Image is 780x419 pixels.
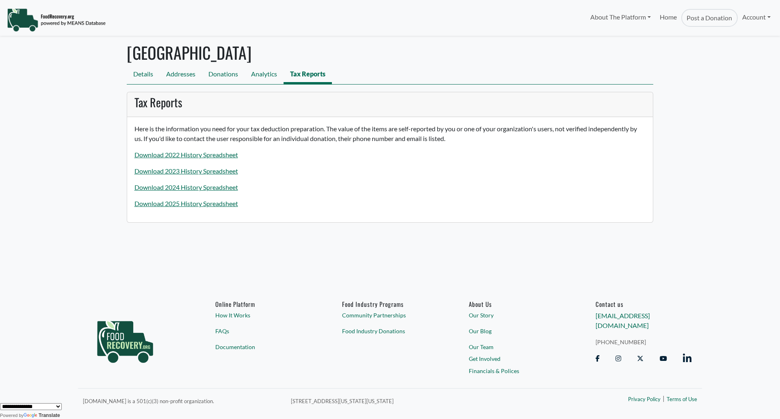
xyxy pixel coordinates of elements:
[134,183,238,191] a: Download 2024 History Spreadsheet
[284,66,332,84] a: Tax Reports
[596,312,650,330] a: [EMAIL_ADDRESS][DOMAIN_NAME]
[202,66,245,84] a: Donations
[127,43,653,62] h1: [GEOGRAPHIC_DATA]
[160,66,202,84] a: Addresses
[134,151,238,158] a: Download 2022 History Spreadsheet
[83,396,281,406] p: [DOMAIN_NAME] is a 501(c)(3) non-profit organization.
[215,327,311,335] a: FAQs
[342,300,438,308] h6: Food Industry Programs
[738,9,775,25] a: Account
[215,300,311,308] h6: Online Platform
[342,311,438,320] a: Community Partnerships
[134,200,238,207] a: Download 2025 History Spreadsheet
[585,9,655,25] a: About The Platform
[469,327,565,335] a: Our Blog
[215,343,311,351] a: Documentation
[7,8,106,32] img: NavigationLogo_FoodRecovery-91c16205cd0af1ed486a0f1a7774a6544ea792ac00100771e7dd3ec7c0e58e41.png
[134,96,646,109] h3: Tax Reports
[469,343,565,351] a: Our Team
[596,300,691,308] h6: Contact us
[134,167,238,175] a: Download 2023 History Spreadsheet
[24,413,39,419] img: Google Translate
[655,9,681,27] a: Home
[469,311,565,320] a: Our Story
[89,300,162,378] img: food_recovery_green_logo-76242d7a27de7ed26b67be613a865d9c9037ba317089b267e0515145e5e51427.png
[215,311,311,320] a: How It Works
[596,338,691,346] a: [PHONE_NUMBER]
[667,396,697,404] a: Terms of Use
[469,300,565,308] a: About Us
[24,412,60,418] a: Translate
[127,66,160,84] a: Details
[681,9,737,27] a: Post a Donation
[663,394,665,404] span: |
[134,124,646,143] p: Here is the information you need for your tax deduction preparation. The value of the items are s...
[469,367,565,375] a: Financials & Polices
[291,396,541,406] p: [STREET_ADDRESS][US_STATE][US_STATE]
[245,66,284,84] a: Analytics
[342,327,438,335] a: Food Industry Donations
[469,355,565,363] a: Get Involved
[628,396,661,404] a: Privacy Policy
